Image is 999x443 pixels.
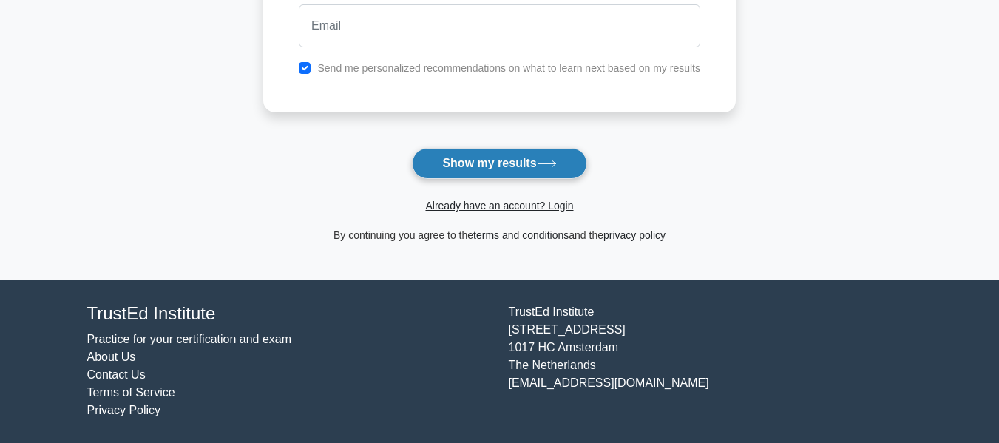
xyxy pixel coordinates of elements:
a: Terms of Service [87,386,175,399]
button: Show my results [412,148,586,179]
label: Send me personalized recommendations on what to learn next based on my results [317,62,700,74]
input: Email [299,4,700,47]
a: terms and conditions [473,229,569,241]
a: privacy policy [603,229,666,241]
a: About Us [87,351,136,363]
h4: TrustEd Institute [87,303,491,325]
div: TrustEd Institute [STREET_ADDRESS] 1017 HC Amsterdam The Netherlands [EMAIL_ADDRESS][DOMAIN_NAME] [500,303,921,419]
a: Privacy Policy [87,404,161,416]
a: Already have an account? Login [425,200,573,212]
a: Contact Us [87,368,146,381]
a: Practice for your certification and exam [87,333,292,345]
div: By continuing you agree to the and the [254,226,745,244]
